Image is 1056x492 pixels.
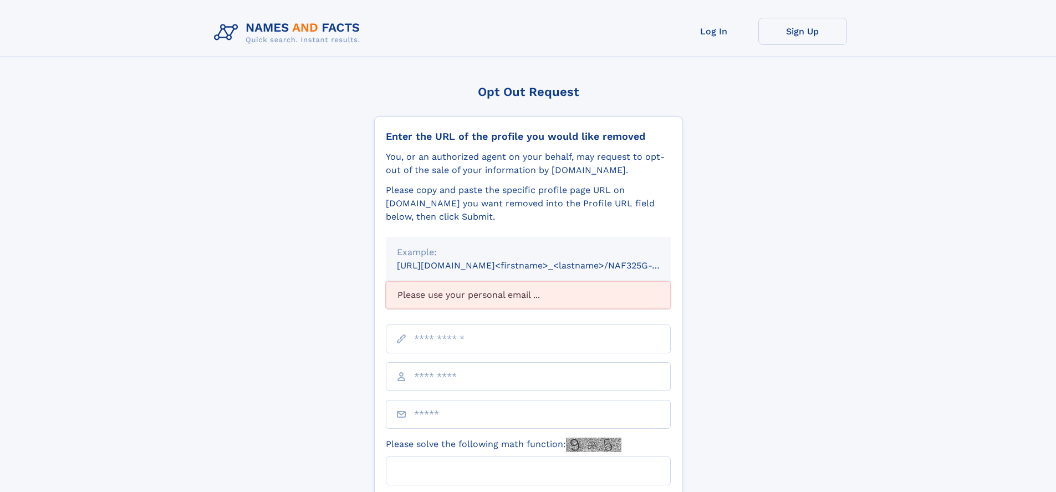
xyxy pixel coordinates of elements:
small: [URL][DOMAIN_NAME]<firstname>_<lastname>/NAF325G-xxxxxxxx [397,260,692,271]
div: Enter the URL of the profile you would like removed [386,130,671,143]
div: Opt Out Request [374,85,682,99]
a: Log In [670,18,758,45]
div: Example: [397,246,660,259]
img: Logo Names and Facts [210,18,369,48]
div: Please copy and paste the specific profile page URL on [DOMAIN_NAME] you want removed into the Pr... [386,184,671,224]
a: Sign Up [758,18,847,45]
div: You, or an authorized agent on your behalf, may request to opt-out of the sale of your informatio... [386,150,671,177]
div: Please use your personal email ... [386,281,671,309]
label: Please solve the following math function: [386,438,621,452]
